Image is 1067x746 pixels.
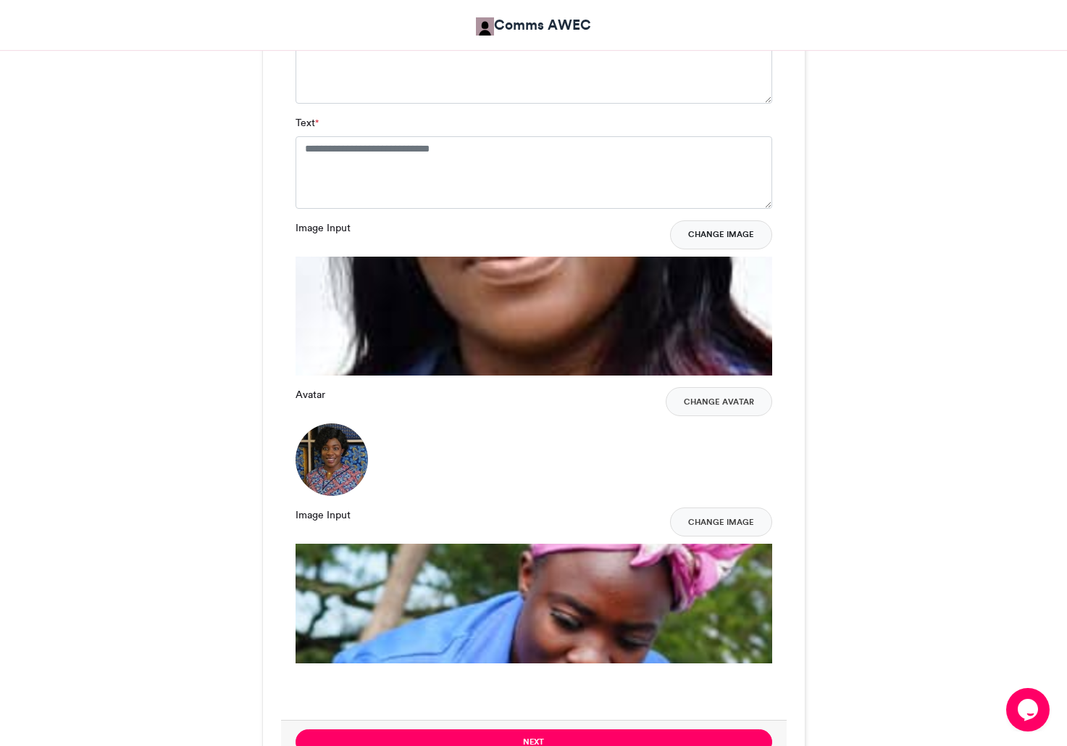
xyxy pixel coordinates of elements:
[296,423,368,496] img: 1759142763.576-b2dcae4267c1926e4edbba7f5065fdc4d8f11412.png
[296,387,325,402] label: Avatar
[296,115,319,130] label: Text
[670,220,772,249] button: Change Image
[296,220,351,236] label: Image Input
[296,507,351,523] label: Image Input
[666,387,772,416] button: Change Avatar
[670,507,772,536] button: Change Image
[476,17,494,36] img: Comms AWEC
[1006,688,1053,732] iframe: chat widget
[476,14,591,36] a: Comms AWEC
